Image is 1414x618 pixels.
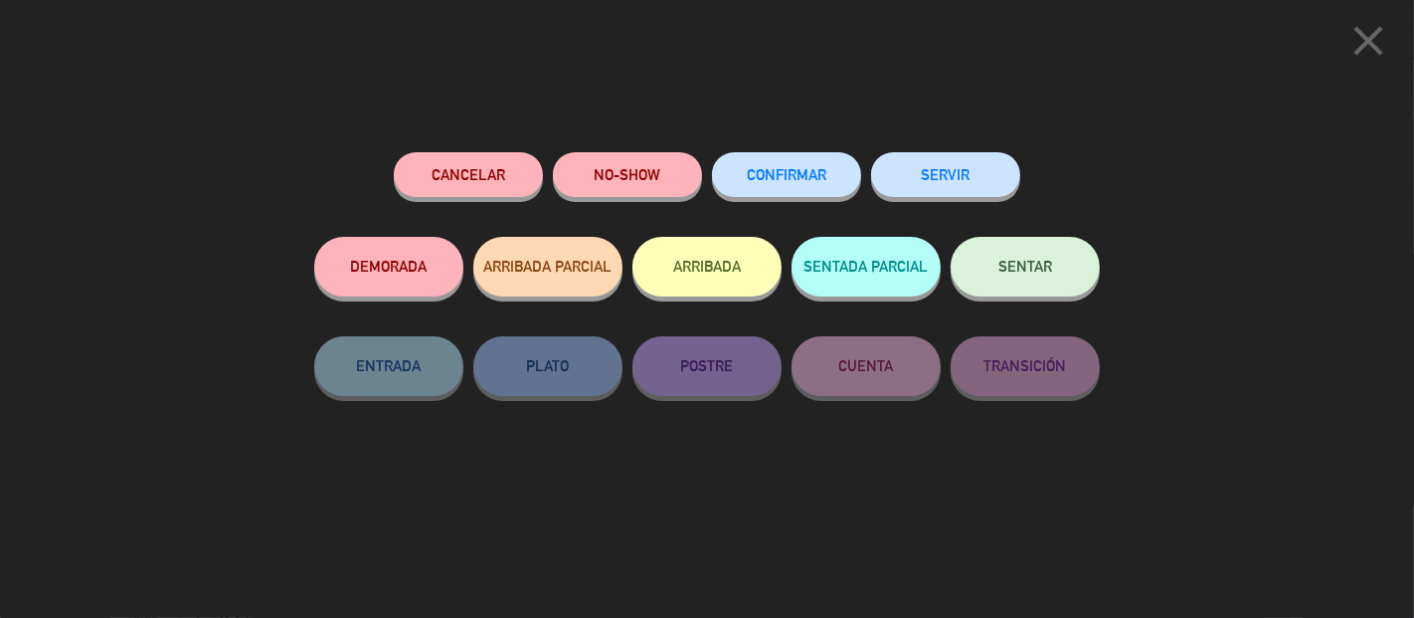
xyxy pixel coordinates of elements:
[951,336,1100,396] button: TRANSICIÓN
[314,336,463,396] button: ENTRADA
[792,237,941,297] button: SENTADA PARCIAL
[473,336,622,396] button: PLATO
[314,237,463,297] button: DEMORADA
[951,237,1100,297] button: SENTAR
[394,152,543,197] button: Cancelar
[998,258,1052,275] span: SENTAR
[553,152,702,197] button: NO-SHOW
[484,258,613,275] span: ARRIBADA PARCIAL
[747,166,826,183] span: CONFIRMAR
[1343,16,1393,66] i: close
[632,237,782,297] button: ARRIBADA
[632,336,782,396] button: POSTRE
[1337,15,1399,74] button: close
[712,152,861,197] button: CONFIRMAR
[871,152,1020,197] button: SERVIR
[473,237,622,297] button: ARRIBADA PARCIAL
[792,336,941,396] button: CUENTA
